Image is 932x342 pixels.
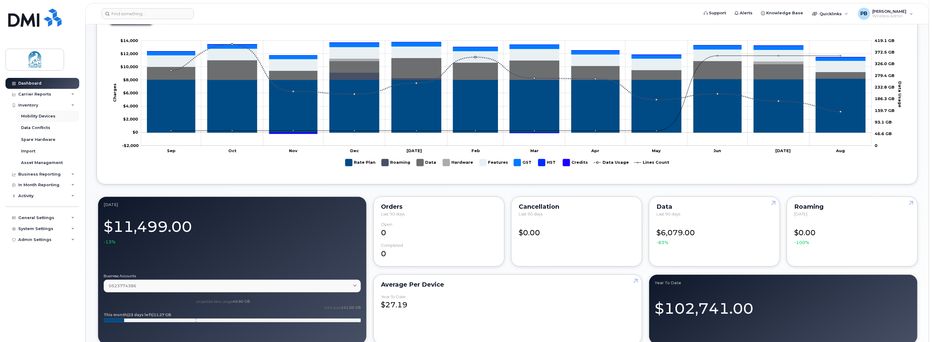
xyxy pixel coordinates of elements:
[120,38,138,43] g: $0
[147,42,865,61] g: GST
[147,79,865,132] g: Rate Plan
[381,222,497,238] div: 0
[381,211,405,216] span: Last 90 days
[324,305,361,310] text: total pool
[875,61,895,66] tspan: 326.0 GB
[519,204,635,209] div: Cancellation
[875,143,877,148] tspan: 0
[875,108,895,113] tspan: 139.7 GB
[538,157,557,169] g: HST
[514,157,532,169] g: GST
[104,239,116,245] span: -13%
[443,157,473,169] g: Hardware
[381,295,406,299] div: Year to Date
[652,148,661,153] tspan: May
[381,282,635,287] div: Average per Device
[794,222,910,246] div: $0.00
[794,204,910,209] div: Roaming
[875,96,895,101] tspan: 186.3 GB
[228,148,236,153] tspan: Oct
[417,157,437,169] g: Data
[875,85,895,89] tspan: 232.8 GB
[656,211,680,216] span: Last 90 days
[381,243,497,259] div: 0
[167,148,176,153] tspan: Sep
[112,83,117,102] tspan: Charges
[656,204,772,209] div: Data
[123,103,138,108] g: $0
[341,305,361,310] tspan: 141.00 GB
[519,211,542,216] span: Last 90 days
[740,10,752,16] span: Alerts
[655,293,912,319] div: $102,741.00
[120,64,138,69] tspan: $10,000
[109,283,136,289] span: 0523774386
[875,73,895,78] tspan: 279.4 GB
[591,148,599,153] tspan: Apr
[120,51,138,56] g: $0
[873,14,907,19] span: Wireless Admin
[123,117,138,121] tspan: $2,000
[655,280,912,285] div: Year to Date
[656,239,668,246] span: -83%
[873,9,907,14] span: [PERSON_NAME]
[122,143,139,148] tspan: -$2,000
[530,148,539,153] tspan: Mar
[563,157,588,169] g: Credits
[875,131,892,136] tspan: 46.6 GB
[794,239,809,246] span: -100%
[820,11,842,16] span: Quicklinks
[120,38,138,43] tspan: $14,000
[345,157,669,169] g: Legend
[713,148,721,153] tspan: Jun
[594,157,629,169] g: Data Usage
[634,157,669,169] g: Lines Count
[345,157,375,169] g: Rate Plan
[766,10,803,16] span: Knowledge Base
[104,312,127,317] tspan: This month
[381,204,497,209] div: Orders
[860,10,867,17] span: PB
[120,51,138,56] tspan: $12,000
[757,7,807,19] a: Knowledge Base
[122,143,139,148] g: $0
[127,312,154,317] tspan: (23 days left)
[381,222,392,227] div: Open
[381,243,403,248] div: completed
[656,222,772,246] div: $6,079.00
[875,120,892,124] tspan: 93.1 GB
[104,202,361,207] div: August 2025
[123,90,138,95] g: $0
[123,103,138,108] tspan: $4,000
[699,7,730,19] a: Support
[875,38,895,43] tspan: 419.1 GB
[898,81,902,107] tspan: Data Usage
[350,148,359,153] tspan: Dec
[120,64,138,69] g: $0
[709,10,726,16] span: Support
[775,148,791,153] tspan: [DATE]
[854,8,917,20] div: Paul Billows
[133,130,138,134] g: $0
[123,77,138,82] g: $0
[196,299,250,304] text: projected data usage
[406,148,422,153] tspan: [DATE]
[730,7,757,19] a: Alerts
[104,280,361,292] a: 0523774386
[808,8,852,20] div: Quicklinks
[104,274,361,278] label: Business Accounts
[104,215,361,245] div: $11,499.00
[123,117,138,121] g: $0
[289,148,297,153] tspan: Nov
[101,8,194,19] input: Find something...
[147,58,865,80] g: Data
[471,148,480,153] tspan: Feb
[519,222,635,238] div: $0.00
[794,211,807,216] span: [DATE]
[875,50,895,54] tspan: 372.5 GB
[836,148,845,153] tspan: Aug
[154,312,171,317] tspan: 11.27 GB
[123,90,138,95] tspan: $6,000
[382,157,411,169] g: Roaming
[479,157,508,169] g: Features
